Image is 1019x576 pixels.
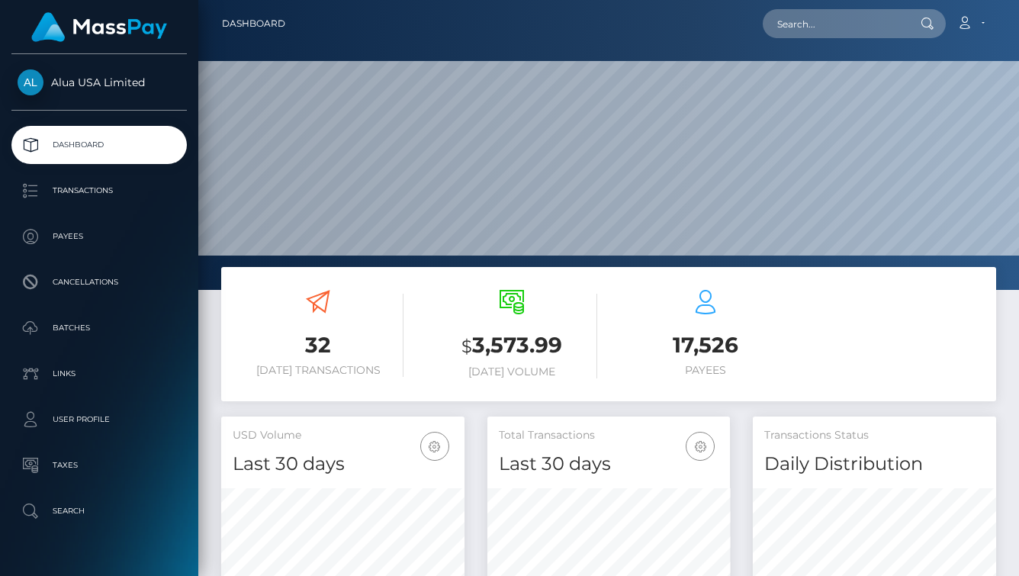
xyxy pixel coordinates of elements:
[222,8,285,40] a: Dashboard
[11,263,187,301] a: Cancellations
[461,336,472,357] small: $
[499,451,719,478] h4: Last 30 days
[11,355,187,393] a: Links
[764,451,985,478] h4: Daily Distribution
[18,500,181,523] p: Search
[11,492,187,530] a: Search
[763,9,906,38] input: Search...
[18,69,43,95] img: Alua USA Limited
[620,330,791,360] h3: 17,526
[11,76,187,89] span: Alua USA Limited
[11,172,187,210] a: Transactions
[426,330,597,362] h3: 3,573.99
[18,317,181,339] p: Batches
[11,217,187,256] a: Payees
[18,134,181,156] p: Dashboard
[499,428,719,443] h5: Total Transactions
[764,428,985,443] h5: Transactions Status
[18,408,181,431] p: User Profile
[233,428,453,443] h5: USD Volume
[233,451,453,478] h4: Last 30 days
[18,454,181,477] p: Taxes
[11,309,187,347] a: Batches
[233,364,403,377] h6: [DATE] Transactions
[18,271,181,294] p: Cancellations
[11,126,187,164] a: Dashboard
[18,225,181,248] p: Payees
[426,365,597,378] h6: [DATE] Volume
[11,401,187,439] a: User Profile
[18,179,181,202] p: Transactions
[31,12,167,42] img: MassPay Logo
[11,446,187,484] a: Taxes
[620,364,791,377] h6: Payees
[233,330,403,360] h3: 32
[18,362,181,385] p: Links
